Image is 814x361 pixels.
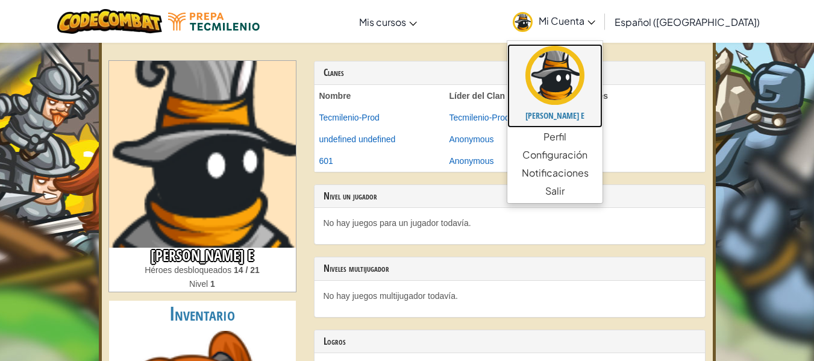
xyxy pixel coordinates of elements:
[449,113,510,122] a: Tecmilenio-Prod
[449,156,494,166] a: Anonymous
[359,16,406,28] span: Mis cursos
[109,301,296,328] h2: Inventario
[539,14,595,27] span: Mi Cuenta
[145,265,234,275] span: Héroes desbloqueados
[210,279,215,289] strong: 1
[507,182,603,200] a: Salir
[57,9,163,34] img: CodeCombat logo
[507,2,601,40] a: Mi Cuenta
[324,290,696,302] p: No hay juegos multijugador todavía.
[507,164,603,182] a: Notificaciones
[575,107,705,128] td: 13558
[189,279,210,289] span: Nivel
[324,263,696,274] h3: Niveles multijugador
[525,46,584,105] img: avatar
[168,13,260,31] img: Tecmilenio logo
[109,248,296,264] h3: [PERSON_NAME] E
[319,156,333,166] a: 601
[519,111,590,120] h5: [PERSON_NAME] E
[315,85,445,107] th: Nombre
[522,166,589,180] span: Notificaciones
[507,128,603,146] a: Perfil
[319,113,380,122] a: Tecmilenio-Prod
[575,128,705,150] td: 19
[507,146,603,164] a: Configuración
[507,44,603,128] a: [PERSON_NAME] E
[609,5,766,38] a: Español ([GEOGRAPHIC_DATA])
[575,150,705,172] td: 13
[513,12,533,32] img: avatar
[449,134,494,144] a: Anonymous
[319,134,396,144] a: undefined undefined
[615,16,760,28] span: Español ([GEOGRAPHIC_DATA])
[353,5,423,38] a: Mis cursos
[445,85,575,107] th: Líder del Clan
[324,217,696,229] p: No hay juegos para un jugador todavía.
[234,265,260,275] strong: 14 / 21
[575,85,705,107] th: Héroes
[324,67,696,78] h3: Clanes
[324,191,696,202] h3: Nivel un jugador
[324,336,696,347] h3: Logros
